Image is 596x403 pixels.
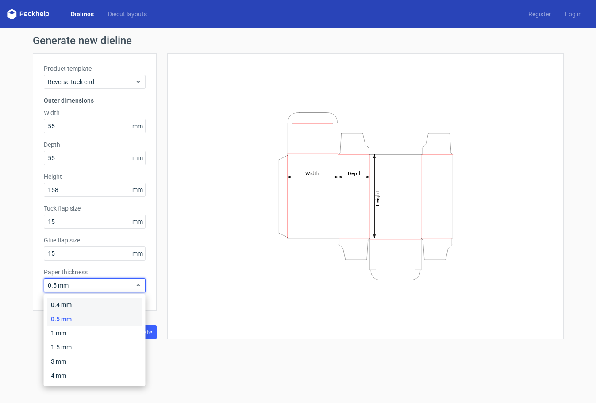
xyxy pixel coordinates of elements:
[33,35,564,46] h1: Generate new dieline
[47,354,142,368] div: 3 mm
[47,312,142,326] div: 0.5 mm
[130,119,145,133] span: mm
[374,190,380,206] tspan: Height
[48,281,135,290] span: 0.5 mm
[305,170,319,176] tspan: Width
[347,170,361,176] tspan: Depth
[44,172,146,181] label: Height
[48,77,135,86] span: Reverse tuck end
[130,247,145,260] span: mm
[44,204,146,213] label: Tuck flap size
[130,183,145,196] span: mm
[44,236,146,245] label: Glue flap size
[101,10,154,19] a: Diecut layouts
[64,10,101,19] a: Dielines
[47,298,142,312] div: 0.4 mm
[558,10,589,19] a: Log in
[44,108,146,117] label: Width
[47,340,142,354] div: 1.5 mm
[521,10,558,19] a: Register
[47,368,142,383] div: 4 mm
[47,326,142,340] div: 1 mm
[44,96,146,105] h3: Outer dimensions
[130,215,145,228] span: mm
[44,268,146,276] label: Paper thickness
[44,64,146,73] label: Product template
[44,140,146,149] label: Depth
[130,151,145,165] span: mm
